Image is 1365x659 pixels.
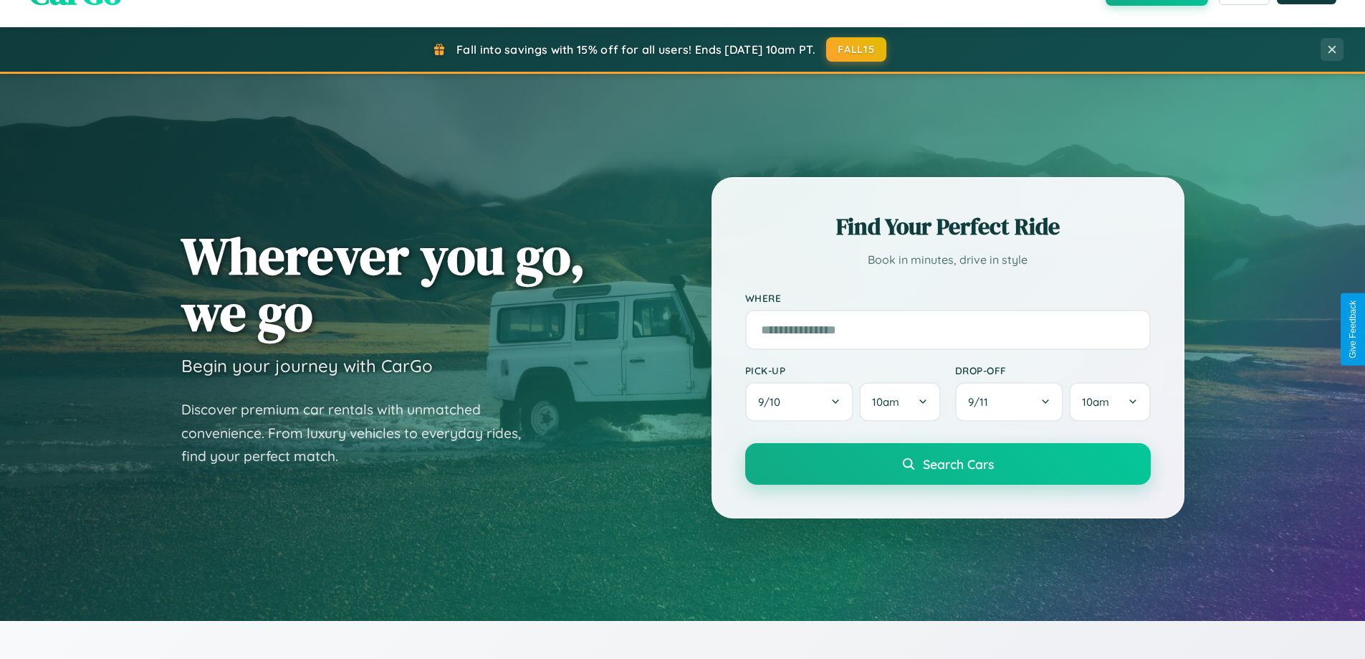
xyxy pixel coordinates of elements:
span: 10am [1082,395,1109,409]
button: Search Cars [745,443,1151,485]
p: Discover premium car rentals with unmatched convenience. From luxury vehicles to everyday rides, ... [181,398,540,468]
button: 9/10 [745,382,854,422]
span: 9 / 10 [758,395,787,409]
h1: Wherever you go, we go [181,227,585,341]
label: Pick-up [745,364,941,376]
h2: Find Your Perfect Ride [745,211,1151,242]
button: 9/11 [955,382,1064,422]
button: 10am [1069,382,1150,422]
h3: Begin your journey with CarGo [181,355,433,376]
button: FALL15 [826,37,886,62]
span: 10am [872,395,899,409]
p: Book in minutes, drive in style [745,250,1151,270]
button: 10am [859,382,940,422]
label: Drop-off [955,364,1151,376]
label: Where [745,292,1151,304]
span: Search Cars [923,456,994,472]
span: 9 / 11 [968,395,995,409]
div: Give Feedback [1348,300,1358,359]
span: Fall into savings with 15% off for all users! Ends [DATE] 10am PT. [456,42,815,57]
